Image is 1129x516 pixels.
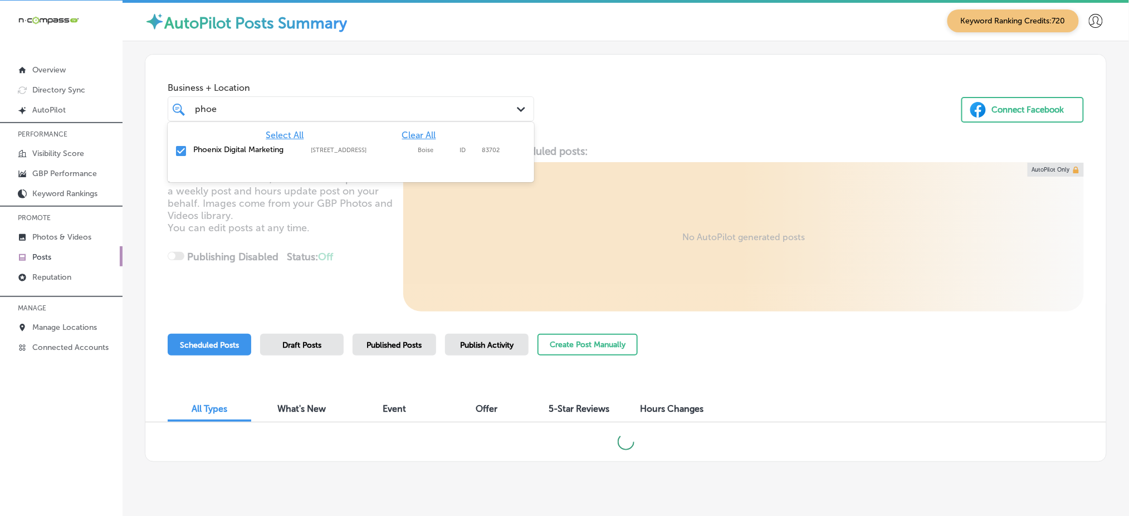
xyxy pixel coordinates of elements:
[482,147,500,154] label: 83702
[18,15,79,26] img: 660ab0bf-5cc7-4cb8-ba1c-48b5ae0f18e60NCTV_CLogo_TV_Black_-500x88.png
[32,272,71,282] p: Reputation
[418,147,454,154] label: Boise
[266,130,304,140] span: Select All
[640,403,703,414] span: Hours Changes
[168,82,534,93] span: Business + Location
[549,403,610,414] span: 5-Star Reviews
[367,340,422,350] span: Published Posts
[402,130,436,140] span: Clear All
[992,101,1064,118] div: Connect Facebook
[282,340,321,350] span: Draft Posts
[278,403,326,414] span: What's New
[460,147,476,154] label: ID
[32,189,97,198] p: Keyword Rankings
[32,65,66,75] p: Overview
[476,403,498,414] span: Offer
[192,403,227,414] span: All Types
[32,169,97,178] p: GBP Performance
[537,334,638,356] button: Create Post Manually
[460,340,514,350] span: Publish Activity
[180,340,239,350] span: Scheduled Posts
[32,252,51,262] p: Posts
[383,403,406,414] span: Event
[32,343,109,352] p: Connected Accounts
[961,97,1084,123] button: Connect Facebook
[32,149,84,158] p: Visibility Score
[32,105,66,115] p: AutoPilot
[145,12,164,31] img: autopilot-icon
[311,147,412,154] label: 999 West Main St. Suite 100
[947,9,1079,32] span: Keyword Ranking Credits: 720
[193,145,300,154] label: Phoenix Digital Marketing
[164,14,347,32] label: AutoPilot Posts Summary
[32,232,91,242] p: Photos & Videos
[32,323,97,332] p: Manage Locations
[32,85,85,95] p: Directory Sync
